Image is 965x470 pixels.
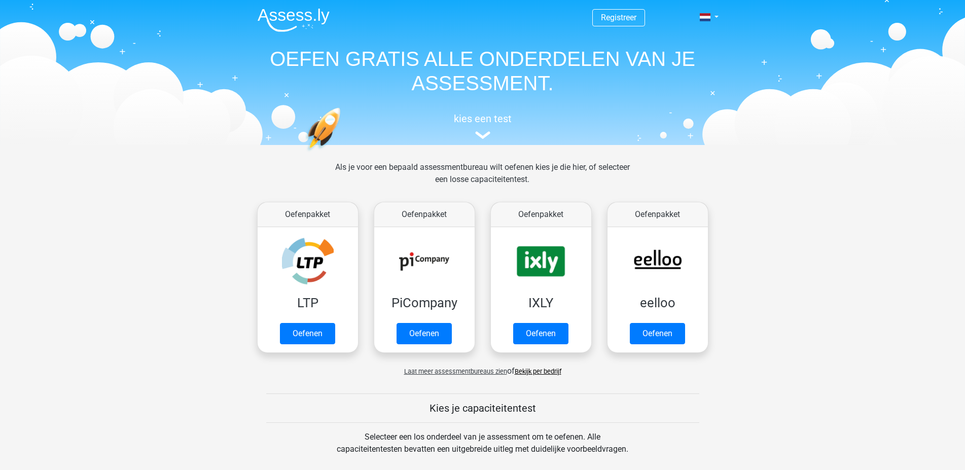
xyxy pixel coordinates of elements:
[475,131,490,139] img: assessment
[515,368,561,375] a: Bekijk per bedrijf
[513,323,568,344] a: Oefenen
[258,8,330,32] img: Assessly
[601,13,636,22] a: Registreer
[249,113,716,139] a: kies een test
[266,402,699,414] h5: Kies je capaciteitentest
[397,323,452,344] a: Oefenen
[305,107,380,199] img: oefenen
[404,368,507,375] span: Laat meer assessmentbureaus zien
[249,357,716,377] div: of
[280,323,335,344] a: Oefenen
[249,47,716,95] h1: OEFEN GRATIS ALLE ONDERDELEN VAN JE ASSESSMENT.
[327,161,638,198] div: Als je voor een bepaald assessmentbureau wilt oefenen kies je die hier, of selecteer een losse ca...
[249,113,716,125] h5: kies een test
[630,323,685,344] a: Oefenen
[327,431,638,467] div: Selecteer een los onderdeel van je assessment om te oefenen. Alle capaciteitentesten bevatten een...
